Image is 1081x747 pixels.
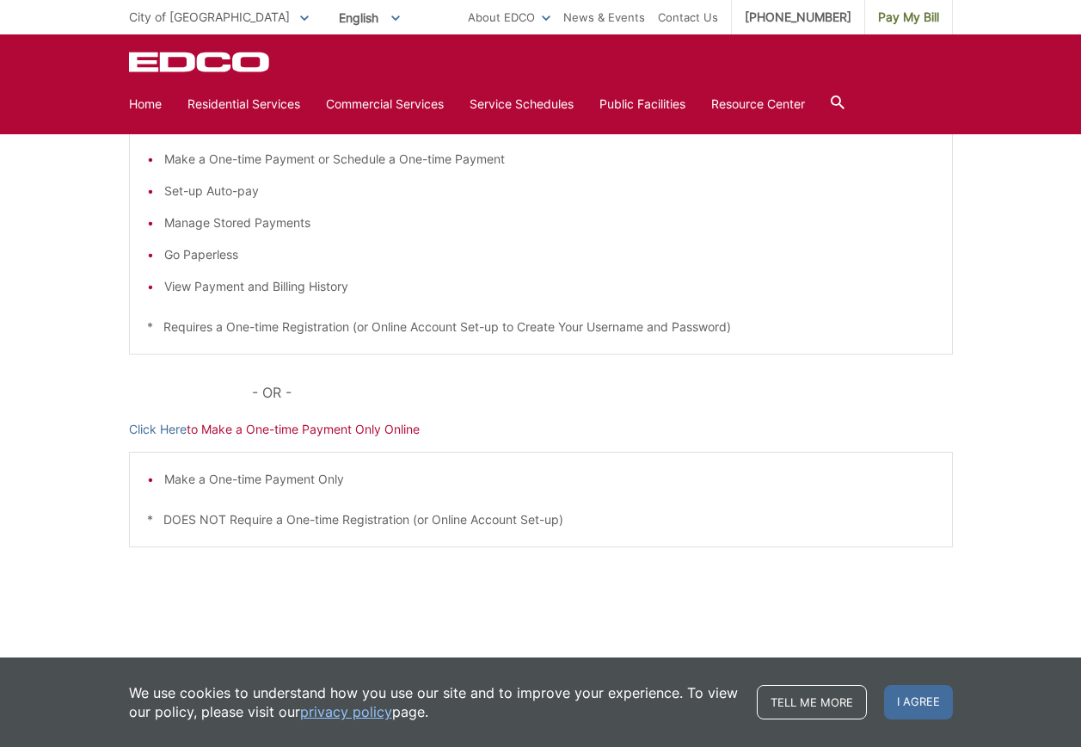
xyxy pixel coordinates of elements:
[658,8,718,27] a: Contact Us
[300,702,392,721] a: privacy policy
[129,9,290,24] span: City of [GEOGRAPHIC_DATA]
[326,95,444,114] a: Commercial Services
[884,685,953,719] span: I agree
[129,420,953,439] p: to Make a One-time Payment Only Online
[164,277,935,296] li: View Payment and Billing History
[129,52,272,72] a: EDCD logo. Return to the homepage.
[326,3,413,32] span: English
[470,95,574,114] a: Service Schedules
[164,470,935,489] li: Make a One-time Payment Only
[147,318,935,336] p: * Requires a One-time Registration (or Online Account Set-up to Create Your Username and Password)
[129,95,162,114] a: Home
[164,245,935,264] li: Go Paperless
[129,683,740,721] p: We use cookies to understand how you use our site and to improve your experience. To view our pol...
[878,8,939,27] span: Pay My Bill
[711,95,805,114] a: Resource Center
[147,510,935,529] p: * DOES NOT Require a One-time Registration (or Online Account Set-up)
[164,150,935,169] li: Make a One-time Payment or Schedule a One-time Payment
[563,8,645,27] a: News & Events
[164,182,935,201] li: Set-up Auto-pay
[187,95,300,114] a: Residential Services
[599,95,685,114] a: Public Facilities
[129,420,187,439] a: Click Here
[757,685,867,719] a: Tell me more
[164,213,935,232] li: Manage Stored Payments
[468,8,550,27] a: About EDCO
[252,380,952,404] p: - OR -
